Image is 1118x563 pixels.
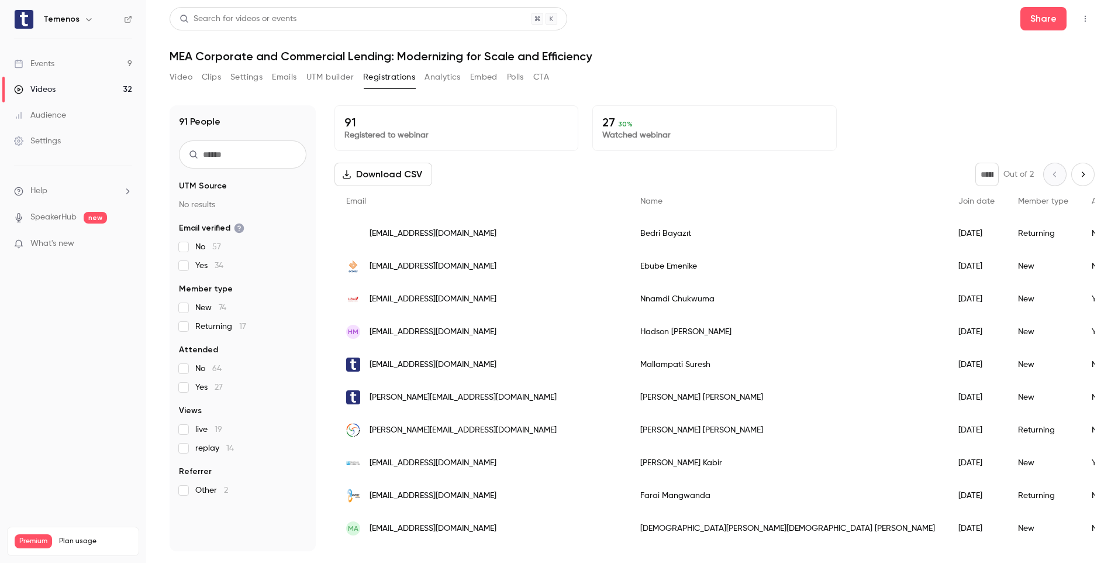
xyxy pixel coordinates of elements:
span: Yes [195,260,223,272]
span: [PERSON_NAME][EMAIL_ADDRESS][DOMAIN_NAME] [370,392,557,404]
span: No [195,363,222,375]
span: Help [30,185,47,197]
div: Settings [14,135,61,147]
p: Watched webinar [602,129,826,141]
div: [PERSON_NAME] [PERSON_NAME] [629,414,947,447]
div: Farai Mangwanda [629,479,947,512]
span: No [195,241,221,253]
div: Search for videos or events [180,13,296,25]
span: [EMAIL_ADDRESS][DOMAIN_NAME] [370,490,496,502]
img: africodeconsult.com [346,489,360,503]
p: 91 [344,115,568,129]
div: [DEMOGRAPHIC_DATA][PERSON_NAME][DEMOGRAPHIC_DATA] [PERSON_NAME] [629,512,947,545]
div: [PERSON_NAME] Kabir [629,447,947,479]
span: replay [195,442,234,454]
span: live [195,424,222,435]
span: 27 [215,383,223,392]
span: [EMAIL_ADDRESS][DOMAIN_NAME] [370,359,496,371]
span: [PERSON_NAME][EMAIL_ADDRESS][DOMAIN_NAME] [370,424,557,437]
span: 74 [219,304,226,312]
div: Returning [1006,479,1080,512]
span: [EMAIL_ADDRESS][DOMAIN_NAME] [370,260,496,273]
div: Nnamdi Chukwuma [629,283,947,315]
span: Join date [958,197,995,205]
div: New [1006,315,1080,348]
button: Next page [1071,163,1095,186]
span: 64 [212,365,222,373]
p: Out of 2 [1003,169,1034,180]
div: Ebube Emenike [629,250,947,283]
p: 27 [602,115,826,129]
div: New [1006,447,1080,479]
h1: MEA Corporate and Commercial Lending: Modernizing for Scale and Efficiency [170,49,1095,63]
span: 57 [212,243,221,251]
span: Referrer [179,466,212,478]
section: facet-groups [179,180,306,496]
div: [PERSON_NAME] [PERSON_NAME] [629,381,947,414]
span: Plan usage [59,537,132,546]
div: [DATE] [947,414,1006,447]
img: Temenos [15,10,33,29]
p: No results [179,199,306,211]
h1: 91 People [179,115,220,129]
div: Returning [1006,414,1080,447]
button: Embed [470,68,498,87]
span: new [84,212,107,224]
span: 34 [215,262,223,270]
span: Email [346,197,366,205]
img: temenos.com [346,358,360,372]
span: [EMAIL_ADDRESS][DOMAIN_NAME] [370,293,496,305]
div: New [1006,283,1080,315]
span: Attended [179,344,218,356]
img: bahwancybertek.com [346,456,360,470]
button: Top Bar Actions [1076,9,1095,28]
a: SpeakerHub [30,211,77,224]
span: 19 [215,425,222,434]
h6: Temenos [43,13,80,25]
span: Email verified [179,222,244,234]
button: Download CSV [334,163,432,186]
div: [DATE] [947,217,1006,250]
img: temenos.com [346,390,360,404]
img: yethi.in [346,423,360,437]
span: 14 [226,444,234,452]
span: HM [348,327,358,337]
span: MA [348,523,358,534]
span: Member type [179,283,233,295]
img: isbank.com.tr [346,231,360,236]
li: help-dropdown-opener [14,185,132,197]
div: [DATE] [947,512,1006,545]
button: Share [1020,7,1067,30]
button: Settings [230,68,263,87]
span: 30 % [618,120,633,128]
span: Views [179,405,202,417]
button: Analytics [425,68,461,87]
div: [DATE] [947,381,1006,414]
button: Registrations [363,68,415,87]
div: Hadson [PERSON_NAME] [629,315,947,348]
span: 17 [239,322,246,331]
button: UTM builder [306,68,354,87]
div: New [1006,512,1080,545]
div: [DATE] [947,250,1006,283]
div: [DATE] [947,447,1006,479]
button: Polls [507,68,524,87]
div: [DATE] [947,479,1006,512]
span: Returning [195,321,246,332]
span: [EMAIL_ADDRESS][DOMAIN_NAME] [370,228,496,240]
span: Other [195,485,228,496]
img: ubagroup.com [346,292,360,306]
span: [EMAIL_ADDRESS][DOMAIN_NAME] [370,326,496,338]
button: CTA [533,68,549,87]
span: UTM Source [179,180,227,192]
div: New [1006,348,1080,381]
img: accessbankplc.com [346,259,360,273]
div: Mallampati Suresh [629,348,947,381]
iframe: Noticeable Trigger [118,239,132,249]
span: Member type [1018,197,1068,205]
div: [DATE] [947,348,1006,381]
button: Clips [202,68,221,87]
span: [EMAIL_ADDRESS][DOMAIN_NAME] [370,457,496,469]
button: Emails [272,68,296,87]
span: New [195,302,226,314]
